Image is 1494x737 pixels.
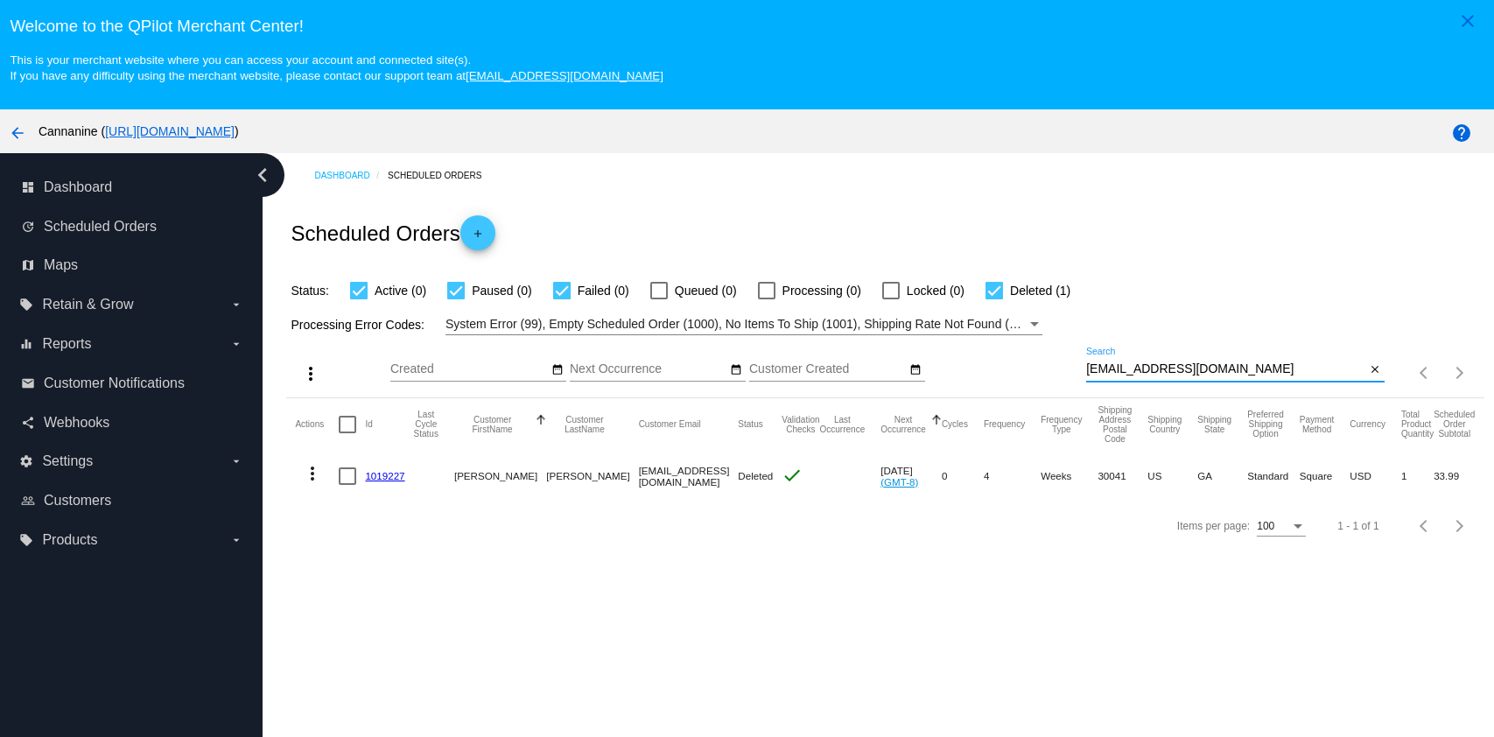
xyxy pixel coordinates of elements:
[782,465,803,486] mat-icon: check
[1197,415,1231,434] button: Change sorting for ShippingState
[390,362,548,376] input: Created
[229,337,243,351] i: arrow_drop_down
[1041,451,1098,502] mat-cell: Weeks
[1457,11,1478,32] mat-icon: close
[445,313,1042,335] mat-select: Filter by Processing Error Codes
[229,533,243,547] i: arrow_drop_down
[1257,521,1306,533] mat-select: Items per page:
[21,251,243,279] a: map Maps
[1257,520,1274,532] span: 100
[42,453,93,469] span: Settings
[291,284,329,298] span: Status:
[880,476,918,488] a: (GMT-8)
[1442,355,1477,390] button: Next page
[42,532,97,548] span: Products
[7,123,28,144] mat-icon: arrow_back
[21,487,243,515] a: people_outline Customers
[1350,419,1385,430] button: Change sorting for CurrencyIso
[1442,509,1477,544] button: Next page
[551,363,564,377] mat-icon: date_range
[749,362,907,376] input: Customer Created
[19,454,33,468] i: settings
[1247,410,1284,439] button: Change sorting for PreferredShippingOption
[1177,520,1250,532] div: Items per page:
[466,69,663,82] a: [EMAIL_ADDRESS][DOMAIN_NAME]
[1041,415,1082,434] button: Change sorting for FrequencyType
[675,280,737,301] span: Queued (0)
[44,179,112,195] span: Dashboard
[10,17,1483,36] h3: Welcome to the QPilot Merchant Center!
[1369,363,1381,377] mat-icon: close
[1434,451,1490,502] mat-cell: 33.99
[365,470,404,481] a: 1019227
[21,258,35,272] i: map
[1366,361,1385,379] button: Clear
[10,53,663,82] small: This is your merchant website where you can access your account and connected site(s). If you hav...
[21,173,243,201] a: dashboard Dashboard
[1451,123,1472,144] mat-icon: help
[639,419,701,430] button: Change sorting for CustomerEmail
[1010,280,1070,301] span: Deleted (1)
[229,298,243,312] i: arrow_drop_down
[300,363,321,384] mat-icon: more_vert
[314,162,388,189] a: Dashboard
[942,419,968,430] button: Change sorting for Cycles
[42,336,91,352] span: Reports
[44,257,78,273] span: Maps
[21,494,35,508] i: people_outline
[1300,451,1350,502] mat-cell: Square
[388,162,497,189] a: Scheduled Orders
[291,318,424,332] span: Processing Error Codes:
[229,454,243,468] i: arrow_drop_down
[21,369,243,397] a: email Customer Notifications
[1350,451,1401,502] mat-cell: USD
[21,213,243,241] a: update Scheduled Orders
[1147,415,1182,434] button: Change sorting for ShippingCountry
[414,410,438,439] button: Change sorting for LastProcessingCycleId
[782,280,861,301] span: Processing (0)
[1401,451,1434,502] mat-cell: 1
[42,297,133,312] span: Retain & Grow
[909,363,922,377] mat-icon: date_range
[19,298,33,312] i: local_offer
[454,415,530,434] button: Change sorting for CustomerFirstName
[546,451,638,502] mat-cell: [PERSON_NAME]
[738,470,773,481] span: Deleted
[1337,520,1378,532] div: 1 - 1 of 1
[302,463,323,484] mat-icon: more_vert
[570,362,727,376] input: Next Occurrence
[782,398,819,451] mat-header-cell: Validation Checks
[21,220,35,234] i: update
[942,451,984,502] mat-cell: 0
[907,280,964,301] span: Locked (0)
[1401,398,1434,451] mat-header-cell: Total Product Quantity
[880,415,926,434] button: Change sorting for NextOccurrenceUtc
[44,415,109,431] span: Webhooks
[1197,451,1247,502] mat-cell: GA
[1434,410,1475,439] button: Change sorting for Subtotal
[21,416,35,430] i: share
[249,161,277,189] i: chevron_left
[738,419,762,430] button: Change sorting for Status
[1147,451,1197,502] mat-cell: US
[291,215,494,250] h2: Scheduled Orders
[984,419,1025,430] button: Change sorting for Frequency
[454,451,546,502] mat-cell: [PERSON_NAME]
[1098,405,1132,444] button: Change sorting for ShippingPostcode
[730,363,742,377] mat-icon: date_range
[1300,415,1334,434] button: Change sorting for PaymentMethod.Type
[1086,362,1366,376] input: Search
[21,180,35,194] i: dashboard
[44,493,111,509] span: Customers
[44,376,185,391] span: Customer Notifications
[880,451,942,502] mat-cell: [DATE]
[984,451,1041,502] mat-cell: 4
[578,280,629,301] span: Failed (0)
[375,280,426,301] span: Active (0)
[44,219,157,235] span: Scheduled Orders
[639,451,739,502] mat-cell: [EMAIL_ADDRESS][DOMAIN_NAME]
[105,124,235,138] a: [URL][DOMAIN_NAME]
[1407,355,1442,390] button: Previous page
[21,409,243,437] a: share Webhooks
[546,415,622,434] button: Change sorting for CustomerLastName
